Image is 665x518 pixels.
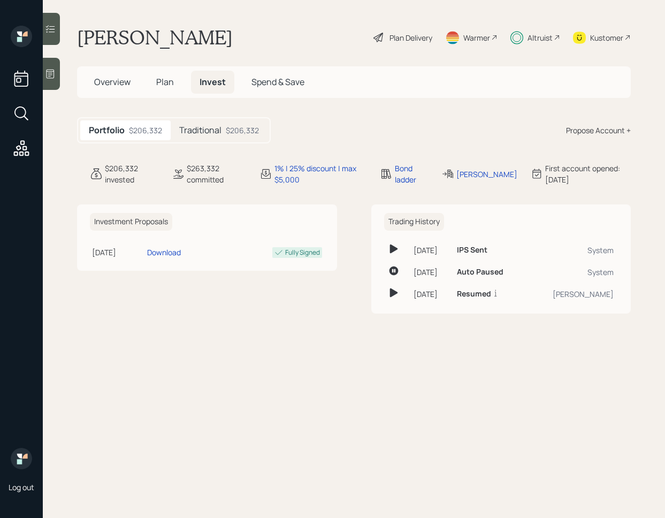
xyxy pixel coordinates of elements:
div: Bond ladder [395,163,429,185]
h1: [PERSON_NAME] [77,26,233,49]
h6: Resumed [457,290,491,299]
h6: Auto Paused [457,268,503,277]
div: System [530,266,614,278]
h6: Trading History [384,213,444,231]
div: $206,332 invested [105,163,159,185]
div: [DATE] [92,247,143,258]
h5: Portfolio [89,125,125,135]
div: [DATE] [414,266,448,278]
div: Warmer [463,32,490,43]
div: Propose Account + [566,125,631,136]
div: Kustomer [590,32,623,43]
h6: Investment Proposals [90,213,172,231]
div: [DATE] [414,245,448,256]
div: First account opened: [DATE] [545,163,631,185]
div: 1% | 25% discount | max $5,000 [274,163,367,185]
h5: Traditional [179,125,221,135]
img: retirable_logo.png [11,448,32,469]
div: Log out [9,482,34,492]
h6: IPS Sent [457,246,487,255]
span: Spend & Save [251,76,304,88]
span: Plan [156,76,174,88]
div: [PERSON_NAME] [456,169,517,180]
div: $206,332 [129,125,162,136]
span: Invest [200,76,226,88]
div: Fully Signed [285,248,320,257]
div: $263,332 committed [187,163,247,185]
div: Plan Delivery [389,32,432,43]
div: System [530,245,614,256]
div: Altruist [528,32,553,43]
div: [PERSON_NAME] [530,288,614,300]
div: Download [147,247,181,258]
div: [DATE] [414,288,448,300]
div: $206,332 [226,125,259,136]
span: Overview [94,76,131,88]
